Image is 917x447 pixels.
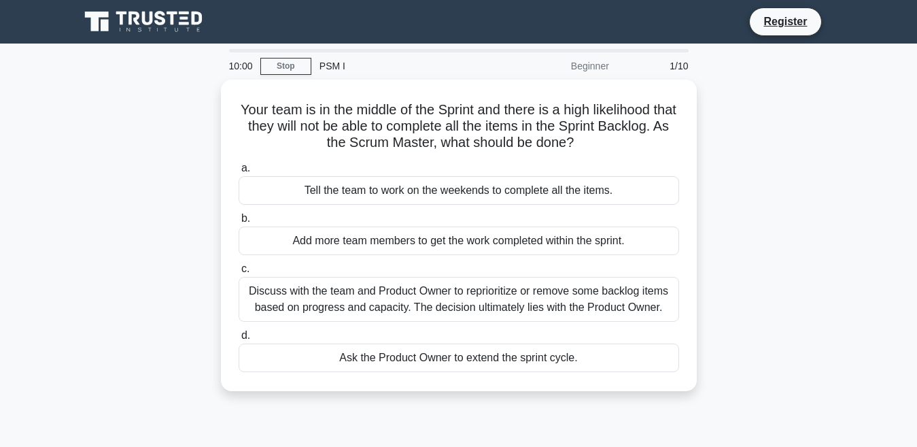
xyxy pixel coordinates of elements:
span: c. [241,263,249,274]
div: 10:00 [221,52,260,80]
div: Ask the Product Owner to extend the sprint cycle. [239,344,679,372]
a: Stop [260,58,311,75]
div: Discuss with the team and Product Owner to reprioritize or remove some backlog items based on pro... [239,277,679,322]
div: Beginner [498,52,617,80]
a: Register [755,13,815,30]
div: Tell the team to work on the weekends to complete all the items. [239,176,679,205]
span: b. [241,212,250,224]
div: Add more team members to get the work completed within the sprint. [239,227,679,255]
span: d. [241,329,250,341]
div: 1/10 [617,52,697,80]
span: a. [241,162,250,173]
div: PSM I [311,52,498,80]
h5: Your team is in the middle of the Sprint and there is a high likelihood that they will not be abl... [237,101,680,152]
